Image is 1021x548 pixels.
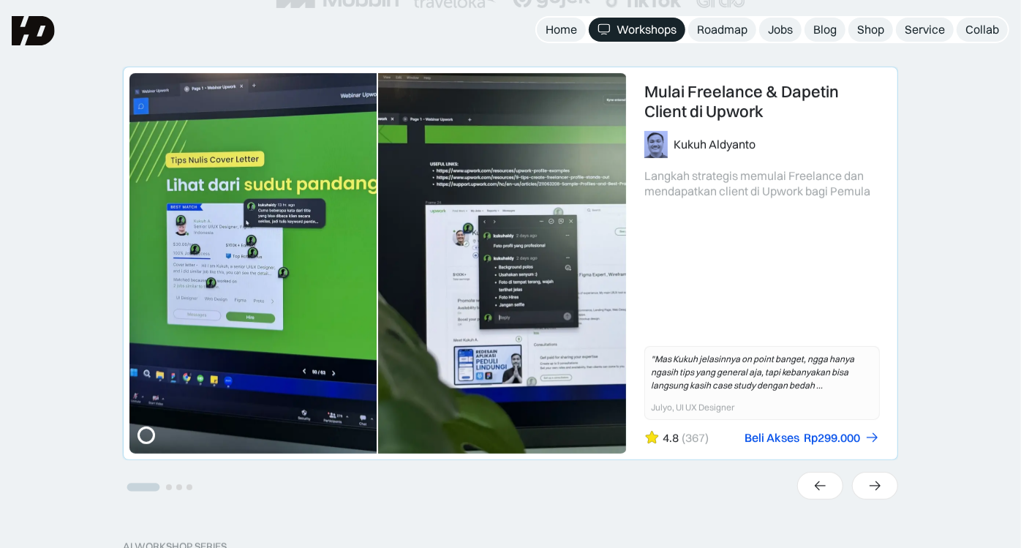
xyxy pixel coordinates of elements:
[745,430,799,446] div: Beli Akses
[682,430,709,446] div: (367)
[768,22,793,37] div: Jobs
[537,18,586,42] a: Home
[166,484,172,490] button: Go to slide 2
[745,430,880,446] a: Beli AksesRp299.000
[127,484,160,492] button: Go to slide 1
[176,484,182,490] button: Go to slide 3
[957,18,1008,42] a: Collab
[965,22,999,37] div: Collab
[617,22,677,37] div: Workshops
[848,18,893,42] a: Shop
[589,18,685,42] a: Workshops
[896,18,954,42] a: Service
[546,22,577,37] div: Home
[813,22,837,37] div: Blog
[688,18,756,42] a: Roadmap
[123,67,898,460] div: 1 of 4
[905,22,945,37] div: Service
[857,22,884,37] div: Shop
[805,18,845,42] a: Blog
[697,22,747,37] div: Roadmap
[187,484,192,490] button: Go to slide 4
[663,430,679,446] div: 4.8
[804,430,860,446] div: Rp299.000
[123,480,195,492] ul: Select a slide to show
[759,18,802,42] a: Jobs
